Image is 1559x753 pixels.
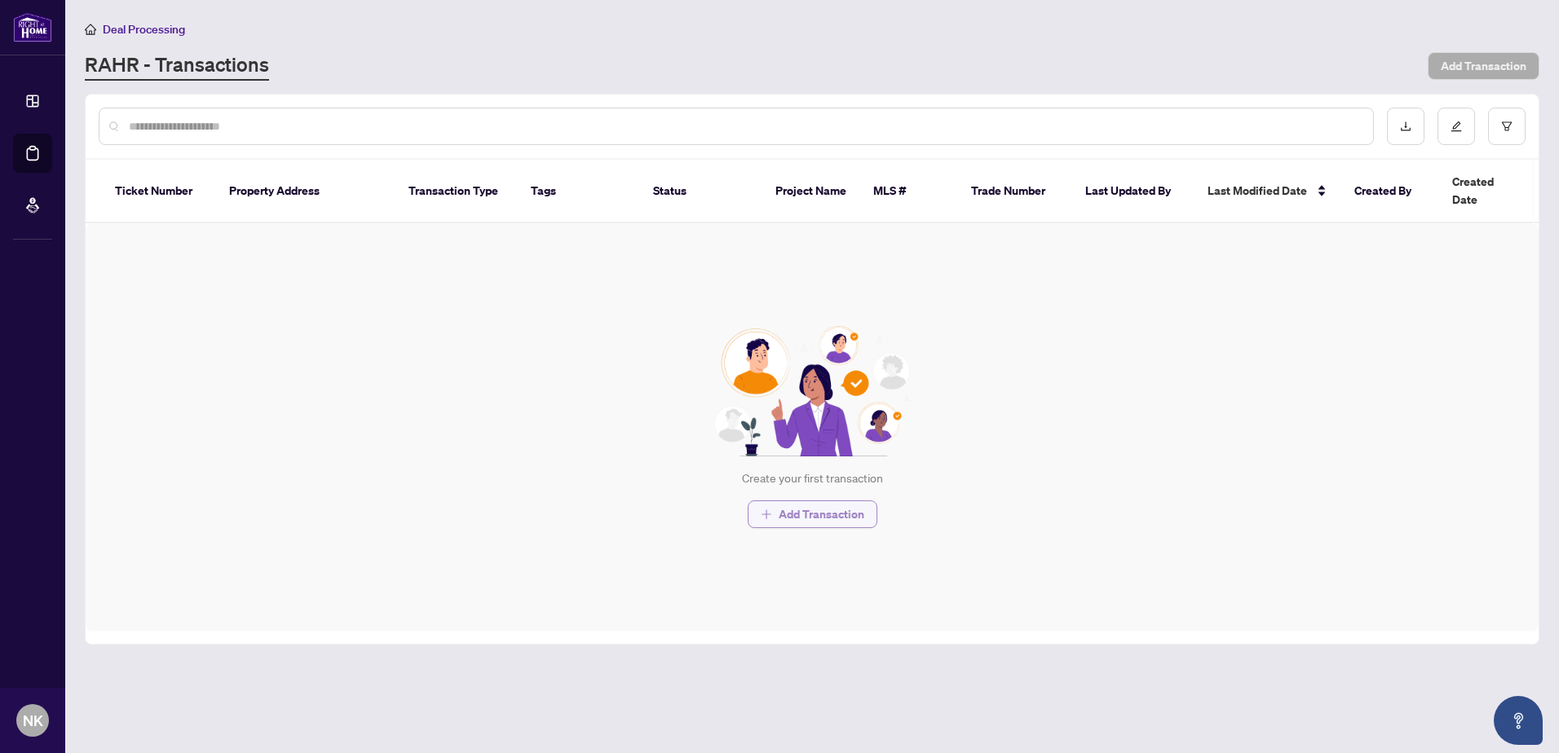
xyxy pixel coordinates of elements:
a: RAHR - Transactions [85,51,269,81]
span: Add Transaction [779,501,864,527]
span: Created Date [1452,173,1521,209]
button: edit [1438,108,1475,145]
span: plus [761,509,772,520]
span: edit [1451,121,1462,132]
th: Ticket Number [102,160,216,223]
th: Status [640,160,762,223]
span: filter [1501,121,1513,132]
span: Last Modified Date [1208,182,1307,200]
button: Open asap [1494,696,1543,745]
span: NK [23,709,43,732]
div: Create your first transaction [742,469,883,487]
th: Last Updated By [1072,160,1195,223]
th: Tags [518,160,640,223]
th: Transaction Type [395,160,518,223]
span: home [85,24,96,35]
img: Null State Icon [707,326,917,456]
th: Created By [1341,160,1439,223]
button: Add Transaction [748,500,877,528]
img: logo [13,12,52,42]
th: Property Address [216,160,395,223]
th: MLS # [860,160,958,223]
button: filter [1488,108,1526,145]
span: Deal Processing [103,22,185,37]
span: download [1400,121,1411,132]
th: Last Modified Date [1195,160,1341,223]
button: Add Transaction [1428,52,1539,80]
th: Trade Number [958,160,1072,223]
th: Created Date [1439,160,1553,223]
th: Project Name [762,160,860,223]
button: download [1387,108,1424,145]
